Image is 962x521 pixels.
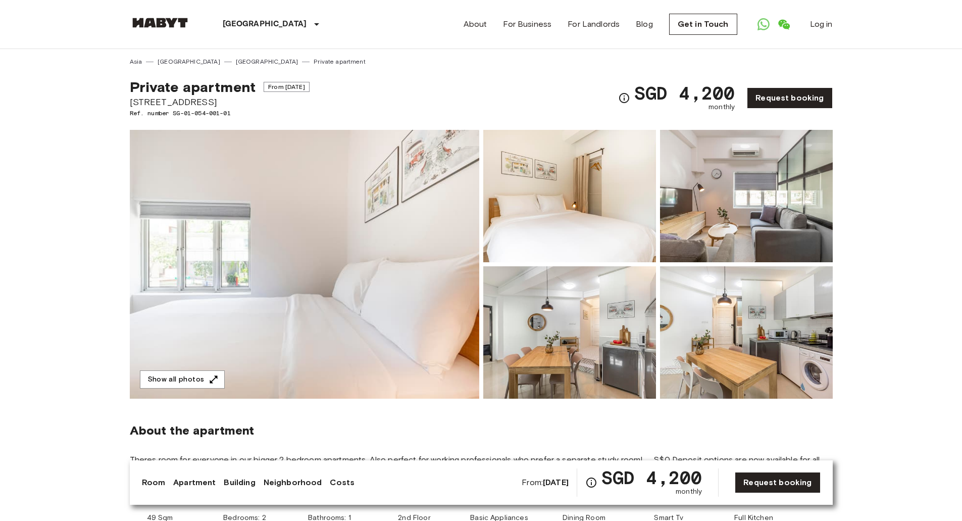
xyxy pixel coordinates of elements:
span: SGD 4,200 [601,468,702,487]
a: Apartment [173,477,216,489]
b: [DATE] [543,478,569,487]
span: Ref. number SG-01-054-001-01 [130,109,310,118]
img: Picture of unit SG-01-054-001-01 [660,266,833,399]
span: SGD 4,200 [634,84,735,102]
img: Picture of unit SG-01-054-001-01 [660,130,833,262]
a: About [464,18,487,30]
a: [GEOGRAPHIC_DATA] [236,57,298,66]
img: Picture of unit SG-01-054-001-01 [483,266,656,399]
span: Theres room for everyone in our bigger 2 bedroom apartments. Also perfect for working professiona... [130,454,833,477]
span: monthly [676,487,702,497]
img: Marketing picture of unit SG-01-054-001-01 [130,130,479,399]
span: monthly [708,102,735,112]
img: Picture of unit SG-01-054-001-01 [483,130,656,262]
span: [STREET_ADDRESS] [130,96,310,109]
a: Neighborhood [264,477,322,489]
a: For Landlords [568,18,620,30]
button: Show all photos [140,370,225,389]
a: Open WhatsApp [753,14,774,34]
a: Asia [130,57,142,66]
img: Habyt [130,18,190,28]
svg: Check cost overview for full price breakdown. Please note that discounts apply to new joiners onl... [618,92,630,104]
span: From: [522,477,569,488]
a: Building [224,477,255,489]
svg: Check cost overview for full price breakdown. Please note that discounts apply to new joiners onl... [585,477,597,489]
p: [GEOGRAPHIC_DATA] [223,18,307,30]
a: Private apartment [314,57,366,66]
a: Log in [810,18,833,30]
span: About the apartment [130,423,255,438]
span: Private apartment [130,78,256,96]
a: Request booking [747,87,832,109]
a: Room [142,477,166,489]
a: Costs [330,477,355,489]
a: Open WeChat [774,14,794,34]
a: For Business [503,18,551,30]
a: Blog [636,18,653,30]
a: Request booking [735,472,820,493]
a: Get in Touch [669,14,737,35]
a: [GEOGRAPHIC_DATA] [158,57,220,66]
span: From [DATE] [264,82,310,92]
